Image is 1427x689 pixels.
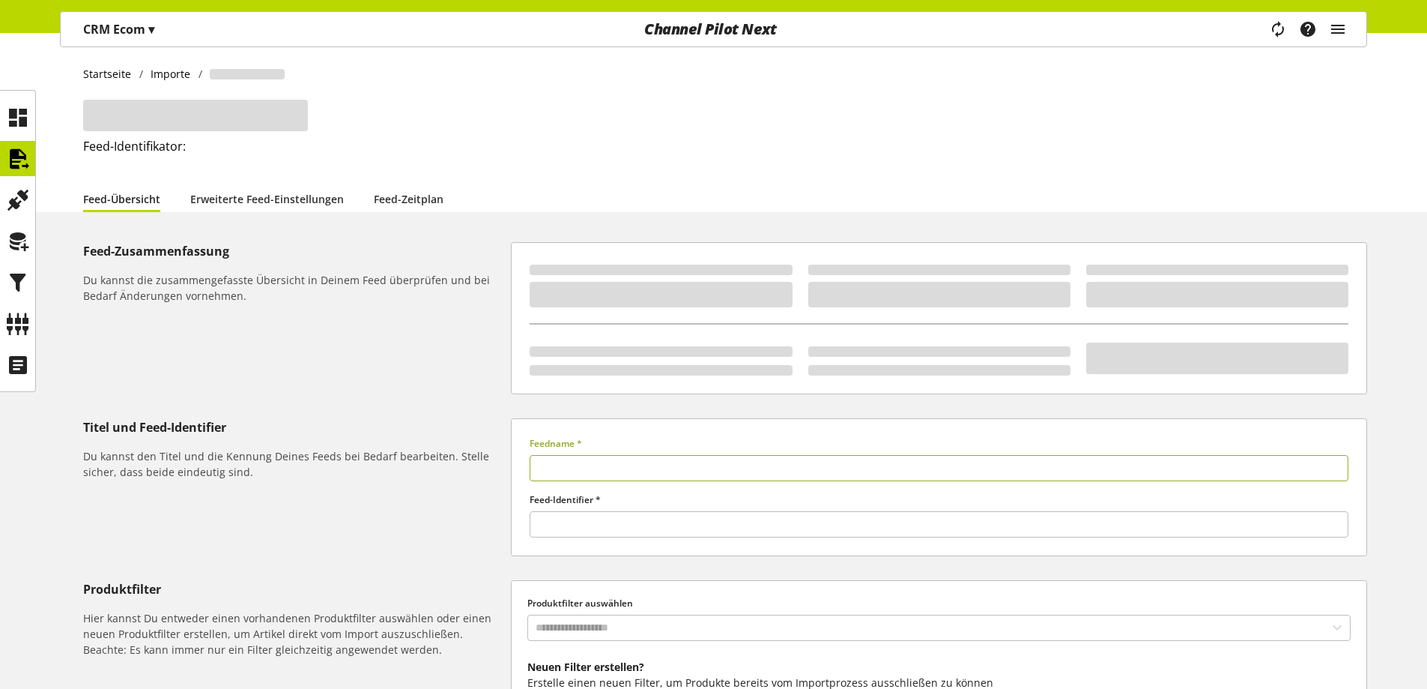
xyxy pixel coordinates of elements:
h5: Titel und Feed-Identifier [83,418,505,436]
span: Feed-Identifikator: [83,138,186,154]
h6: Du kannst die zusammengefasste Übersicht in Deinem Feed überprüfen und bei Bedarf Änderungen vorn... [83,272,505,304]
h5: Produktfilter [83,580,505,598]
span: ▾ [148,21,154,37]
nav: main navigation [60,11,1367,47]
h6: Du kannst den Titel und die Kennung Deines Feeds bei Bedarf bearbeiten. Stelle sicher, dass beide... [83,448,505,480]
span: Feed-Identifier * [530,493,601,506]
h6: Hier kannst Du entweder einen vorhandenen Produktfilter auswählen oder einen neuen Produktfilter ... [83,610,505,658]
h5: Feed-Zusammenfassung [83,242,505,260]
span: Feedname * [530,437,582,450]
a: Feed-Zeitplan [374,191,443,207]
b: Neuen Filter erstellen? [527,660,644,674]
a: Importe [143,66,199,82]
p: CRM Ecom [83,20,154,38]
label: Produktfilter auswählen [527,597,1351,610]
a: Erweiterte Feed-Einstellungen [190,191,344,207]
a: Feed-Übersicht [83,191,160,207]
a: Startseite [83,66,139,82]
